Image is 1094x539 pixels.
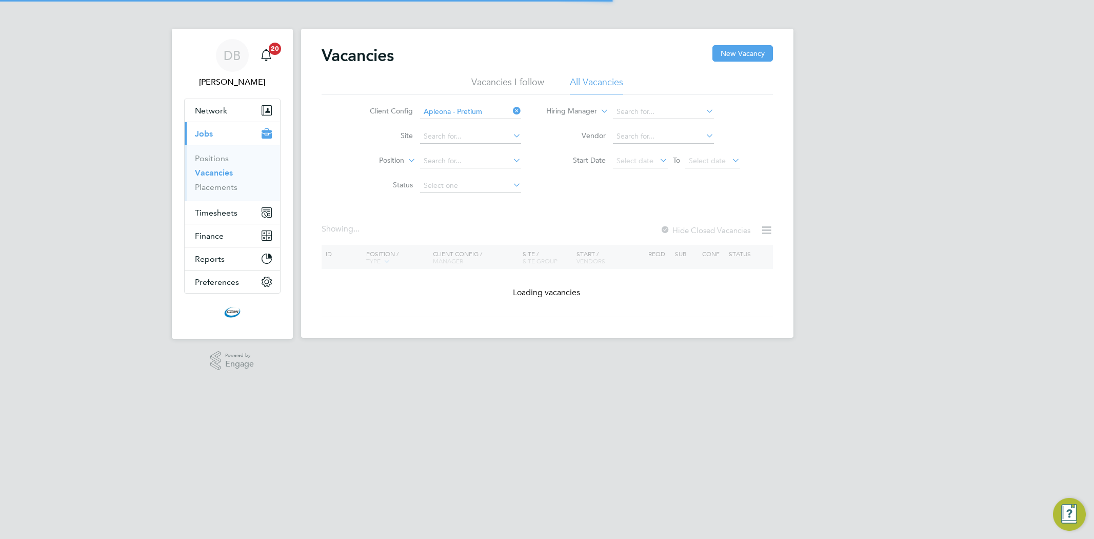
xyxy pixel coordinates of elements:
button: Timesheets [185,201,280,224]
li: Vacancies I follow [471,76,544,94]
button: Jobs [185,122,280,145]
h2: Vacancies [322,45,394,66]
span: Reports [195,254,225,264]
button: Network [185,99,280,122]
label: Hide Closed Vacancies [660,225,750,235]
button: Reports [185,247,280,270]
span: Jobs [195,129,213,139]
label: Vendor [547,131,606,140]
div: Jobs [185,145,280,201]
div: Showing [322,224,362,235]
label: Start Date [547,156,606,165]
span: Engage [225,360,254,369]
label: Position [345,156,404,166]
input: Search for... [613,105,714,119]
label: Hiring Manager [538,106,597,117]
button: New Vacancy [712,45,773,62]
li: All Vacancies [570,76,623,94]
label: Site [354,131,413,140]
span: Preferences [195,277,239,287]
span: Powered by [225,351,254,360]
a: Powered byEngage [210,351,254,371]
a: Positions [195,153,229,163]
span: Select date [689,156,726,165]
a: Vacancies [195,168,233,178]
img: cbwstaffingsolutions-logo-retina.png [224,304,241,320]
input: Search for... [613,129,714,144]
input: Search for... [420,154,521,168]
input: Search for... [420,105,521,119]
span: To [670,153,683,167]
a: Placements [195,182,237,192]
span: ... [353,224,360,234]
button: Engage Resource Center [1053,498,1086,531]
a: DB[PERSON_NAME] [184,39,281,88]
input: Search for... [420,129,521,144]
label: Status [354,180,413,189]
input: Select one [420,179,521,193]
button: Preferences [185,271,280,293]
span: 20 [269,43,281,55]
span: Finance [195,231,224,241]
nav: Main navigation [172,29,293,339]
span: Daniel Barber [184,76,281,88]
a: 20 [256,39,276,72]
span: Network [195,106,227,115]
button: Finance [185,224,280,247]
a: Go to home page [184,304,281,320]
label: Client Config [354,106,413,115]
span: Timesheets [195,208,237,218]
span: DB [224,49,241,62]
span: Select date [616,156,653,165]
